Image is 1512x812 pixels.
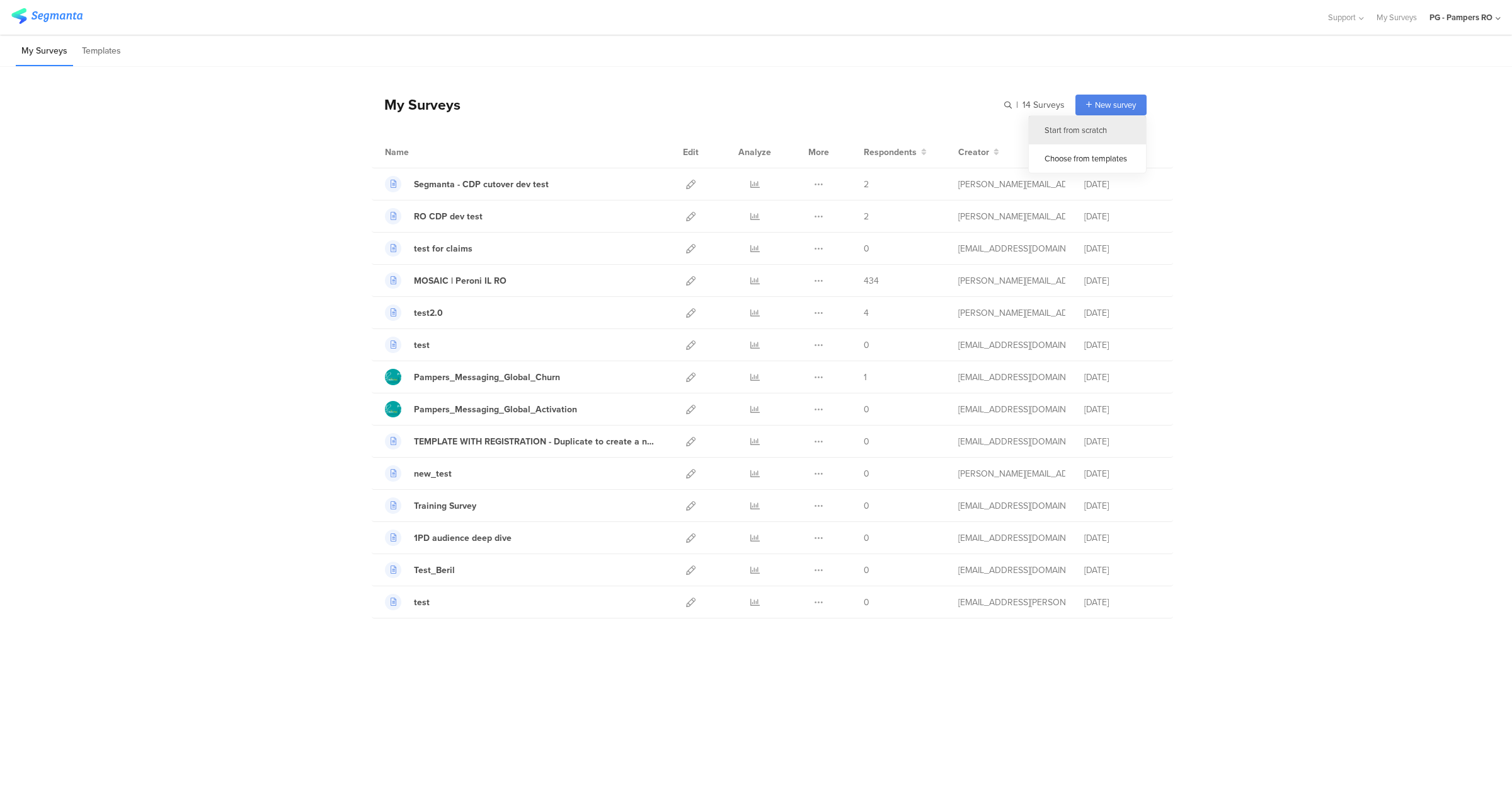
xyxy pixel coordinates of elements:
[1095,99,1136,111] span: New survey
[414,274,507,287] div: MOSAIC | Peroni IL RO
[414,339,430,352] div: test
[385,401,577,417] a: Pampers_Messaging_Global_Activation
[864,467,869,480] span: 0
[958,274,1065,287] div: fritz.t@pg.com
[1084,499,1160,513] div: [DATE]
[414,435,658,448] div: TEMPLATE WITH REGISTRATION - Duplicate to create a new survey
[958,306,1065,320] div: poulakos.g@pg.com
[958,564,1065,577] div: burcak.b.1@pg.com
[958,499,1065,513] div: burcak.b.1@pg.com
[958,596,1065,609] div: kostas.anastasiou@47puritystreet.com
[1084,531,1160,545] div: [DATE]
[1022,98,1065,112] span: 14 Surveys
[958,531,1065,545] div: anagnostopoulou.a@pg.com
[805,136,832,168] div: More
[864,596,869,609] span: 0
[864,242,869,255] span: 0
[385,240,472,257] a: test for claims
[385,562,455,578] a: Test_Beril
[1084,564,1160,577] div: [DATE]
[958,339,1065,352] div: burcak.b.1@pg.com
[414,564,455,577] div: Test_Beril
[677,136,704,168] div: Edit
[414,371,560,384] div: Pampers_Messaging_Global_Churn
[385,272,507,289] a: MOSAIC | Peroni IL RO
[385,337,430,353] a: test
[414,403,577,416] div: Pampers_Messaging_Global_Activation
[16,37,73,66] li: My Surveys
[864,435,869,448] span: 0
[385,433,658,449] a: TEMPLATE WITH REGISTRATION - Duplicate to create a new survey
[958,146,999,159] button: Creator
[76,37,127,66] li: Templates
[864,146,927,159] button: Respondents
[958,210,1065,223] div: roszko.j@pg.com
[1084,178,1160,191] div: [DATE]
[1328,11,1356,23] span: Support
[11,8,83,24] img: segmanta logo
[385,304,443,321] a: test2.0
[958,371,1065,384] div: support@segmanta.com
[414,178,549,191] div: Segmanta - CDP cutover dev test
[385,465,452,482] a: new_test
[414,306,443,320] div: test2.0
[864,403,869,416] span: 0
[958,403,1065,416] div: support@segmanta.com
[414,531,512,545] div: 1PD audience deep dive
[385,594,430,610] a: test
[958,242,1065,255] div: burcak.b.1@pg.com
[1084,274,1160,287] div: [DATE]
[736,136,774,168] div: Analyze
[1084,403,1160,416] div: [DATE]
[1084,467,1160,480] div: [DATE]
[385,530,512,546] a: 1PD audience deep dive
[1029,144,1146,173] div: Choose from templates
[864,274,879,287] span: 434
[1084,339,1160,352] div: [DATE]
[1084,596,1160,609] div: [DATE]
[864,564,869,577] span: 0
[1084,371,1160,384] div: [DATE]
[372,94,461,115] div: My Surveys
[1084,210,1160,223] div: [DATE]
[864,146,917,159] span: Respondents
[385,208,483,224] a: RO CDP dev test
[864,531,869,545] span: 0
[864,499,869,513] span: 0
[385,176,549,192] a: Segmanta - CDP cutover dev test
[1084,306,1160,320] div: [DATE]
[1084,435,1160,448] div: [DATE]
[864,178,869,191] span: 2
[958,435,1065,448] div: nikolopoulos.j@pg.com
[414,210,483,223] div: RO CDP dev test
[1084,242,1160,255] div: [DATE]
[1429,11,1492,23] div: PG - Pampers RO
[414,499,476,513] div: Training Survey
[1029,116,1146,144] div: Start from scratch
[385,146,461,159] div: Name
[864,210,869,223] span: 2
[385,497,476,514] a: Training Survey
[414,242,472,255] div: test for claims
[958,467,1065,480] div: poulakos.g@pg.com
[958,178,1065,191] div: roszko.j@pg.com
[864,339,869,352] span: 0
[958,146,989,159] span: Creator
[864,306,869,320] span: 4
[864,371,867,384] span: 1
[414,467,452,480] div: new_test
[385,369,560,385] a: Pampers_Messaging_Global_Churn
[414,596,430,609] div: test
[1014,98,1020,112] span: |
